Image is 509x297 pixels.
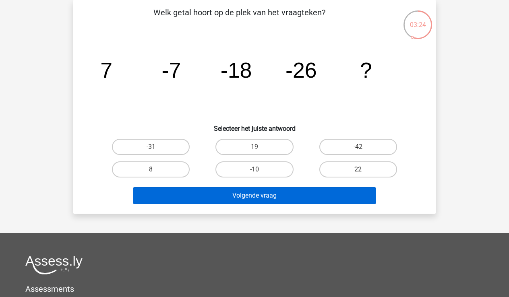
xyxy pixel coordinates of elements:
[360,58,372,82] tspan: ?
[215,161,293,177] label: -10
[100,58,112,82] tspan: 7
[286,58,317,82] tspan: -26
[86,118,423,132] h6: Selecteer het juiste antwoord
[319,161,397,177] label: 22
[215,139,293,155] label: 19
[25,284,484,294] h5: Assessments
[403,10,433,30] div: 03:24
[133,187,377,204] button: Volgende vraag
[112,161,190,177] label: 8
[319,139,397,155] label: -42
[25,256,83,274] img: Assessly logo
[86,6,393,31] p: Welk getal hoort op de plek van het vraagteken?
[162,58,181,82] tspan: -7
[112,139,190,155] label: -31
[221,58,252,82] tspan: -18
